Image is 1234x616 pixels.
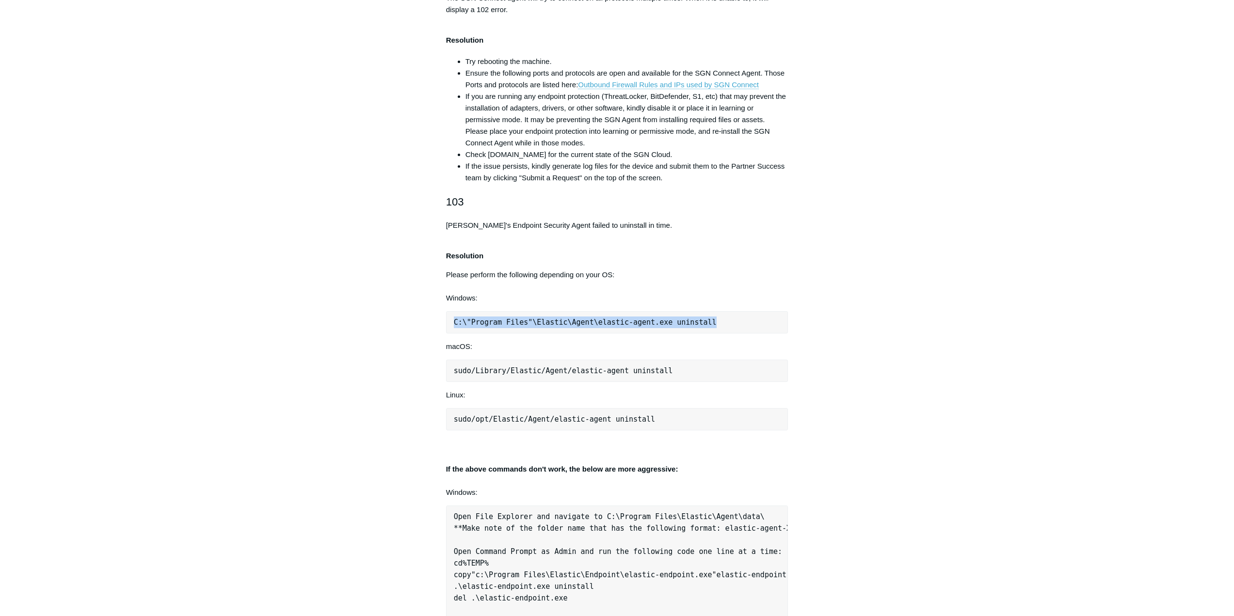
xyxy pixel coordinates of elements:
[590,415,655,424] span: agent uninstall
[786,570,791,579] span: .
[465,92,786,147] span: If you are running any endpoint protection (ThreatLocker, BitDefender, S1, etc) that may prevent ...
[578,80,759,89] a: Outbound Firewall Rules and IPs used by SGN Connect
[550,594,554,602] span: .
[446,269,788,304] p: Please perform the following depending on your OS: Windows:
[607,366,673,375] span: agent uninstall
[471,594,476,602] span: .
[471,570,717,579] span: "c:\Program Files\Elastic\Endpoint\elastic-endpoint.exe"
[585,415,590,424] span: -
[446,220,788,231] p: [PERSON_NAME]'s Endpoint Security Agent failed to uninstall in time.
[572,366,603,375] span: elastic
[446,463,788,498] p: Windows:
[524,415,528,424] span: /
[454,594,467,602] span: del
[454,415,471,424] span: sudo
[489,415,493,424] span: /
[446,193,788,210] h2: 103
[471,415,476,424] span: /
[463,559,467,568] span: %
[786,524,813,533] strong: XXXXXX
[476,366,506,375] span: Library
[446,36,484,44] strong: Resolution
[463,318,471,327] span: \"
[568,366,572,375] span: /
[603,366,607,375] span: -
[528,318,716,327] span: "\Elastic\Agent\elastic-agent.exe uninstall
[465,150,673,158] span: Check [DOMAIN_NAME] for the current state of the SGN Cloud.
[493,415,524,424] span: Elastic
[446,465,678,473] strong: If the above commands don't work, the below are more aggressive:
[541,366,545,375] span: /
[493,582,497,591] span: -
[446,252,484,260] strong: Resolution
[465,67,788,91] li: Ensure the following ports and protocols are open and available for the SGN Connect Agent. Those ...
[511,366,541,375] span: Elastic
[465,56,788,67] li: Try rebooting the machine.
[506,366,511,375] span: /
[454,318,458,327] span: C
[476,415,489,424] span: opt
[465,162,785,182] span: If the issue persists, kindly generate log files for the device and submit them to the Partner Su...
[506,318,528,327] span: Files
[528,415,550,424] span: Agent
[446,389,788,401] p: Linux:
[471,366,476,375] span: /
[471,318,502,327] span: Program
[454,582,458,591] span: .
[747,570,752,579] span: -
[545,366,567,375] span: Agent
[484,559,489,568] span: %
[550,415,554,424] span: /
[511,594,515,602] span: -
[554,415,585,424] span: elastic
[532,582,537,591] span: .
[446,341,788,352] p: macOS:
[458,318,463,327] span: :
[454,366,471,375] span: sudo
